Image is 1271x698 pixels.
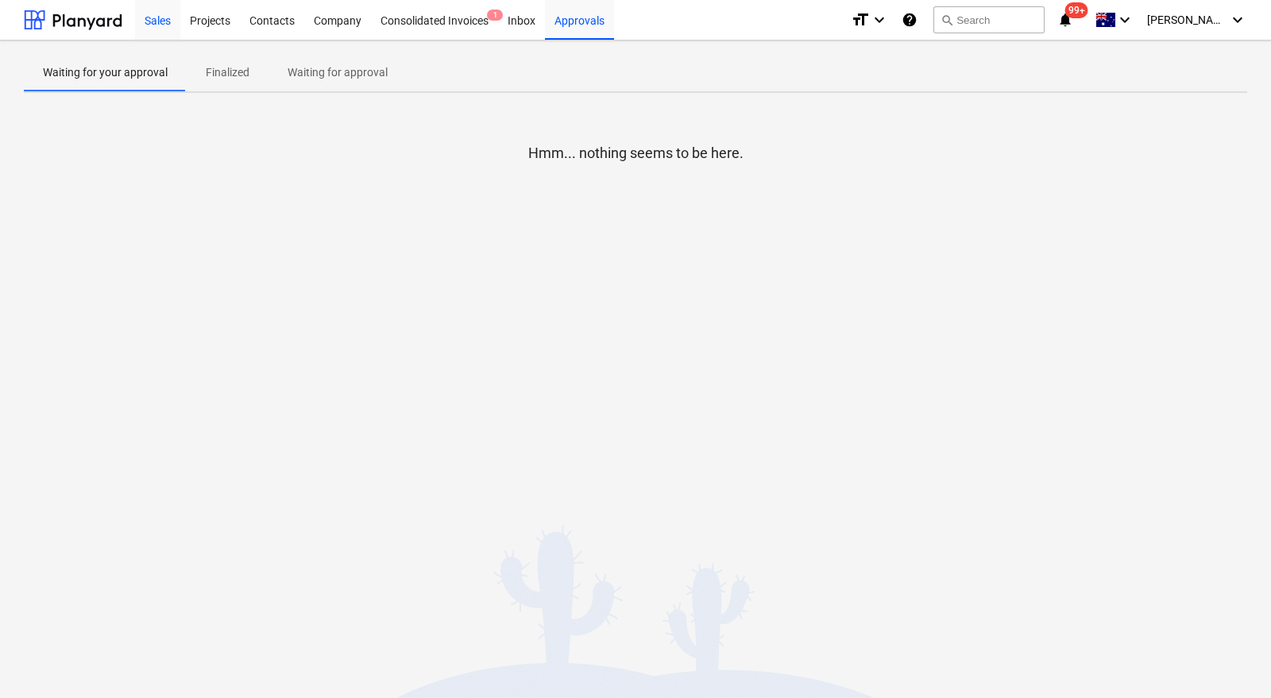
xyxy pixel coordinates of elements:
[870,10,889,29] i: keyboard_arrow_down
[528,144,744,163] p: Hmm... nothing seems to be here.
[288,64,388,81] p: Waiting for approval
[1228,10,1247,29] i: keyboard_arrow_down
[1147,13,1227,26] span: [PERSON_NAME]
[43,64,168,81] p: Waiting for your approval
[1065,2,1088,18] span: 99+
[851,10,870,29] i: format_size
[941,13,953,26] span: search
[1057,10,1073,29] i: notifications
[1192,622,1271,698] iframe: Chat Widget
[206,64,249,81] p: Finalized
[933,6,1045,33] button: Search
[487,10,503,21] span: 1
[902,10,918,29] i: Knowledge base
[1115,10,1134,29] i: keyboard_arrow_down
